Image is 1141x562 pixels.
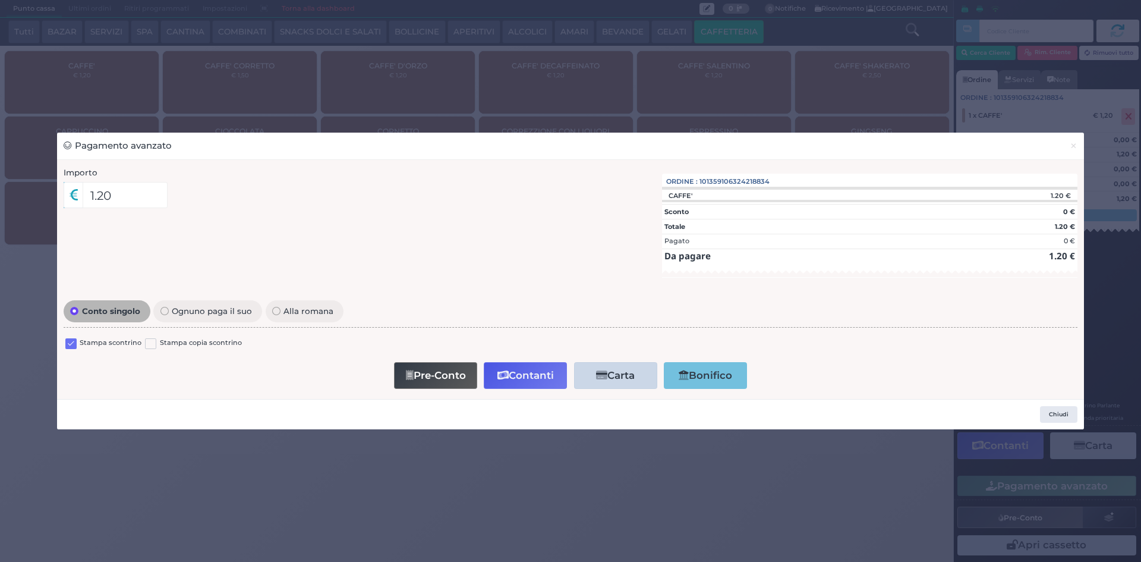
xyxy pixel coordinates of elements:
[160,338,242,349] label: Stampa copia scontrino
[664,222,685,231] strong: Totale
[484,362,567,389] button: Contanti
[1070,139,1077,152] span: ×
[664,250,711,262] strong: Da pagare
[83,182,168,208] input: Es. 30.99
[664,208,689,216] strong: Sconto
[699,177,770,187] span: 101359106324218834
[1040,406,1077,423] button: Chiudi
[662,191,698,200] div: CAFFE'
[1049,250,1075,262] strong: 1.20 €
[64,167,97,178] label: Importo
[666,177,698,187] span: Ordine :
[973,191,1077,200] div: 1.20 €
[280,307,337,315] span: Alla romana
[394,362,477,389] button: Pre-Conto
[574,362,657,389] button: Carta
[664,236,689,246] div: Pagato
[80,338,141,349] label: Stampa scontrino
[1063,208,1075,216] strong: 0 €
[664,362,747,389] button: Bonifico
[1055,222,1075,231] strong: 1.20 €
[1064,236,1075,246] div: 0 €
[64,139,172,153] h3: Pagamento avanzato
[78,307,143,315] span: Conto singolo
[169,307,256,315] span: Ognuno paga il suo
[1063,133,1084,159] button: Chiudi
